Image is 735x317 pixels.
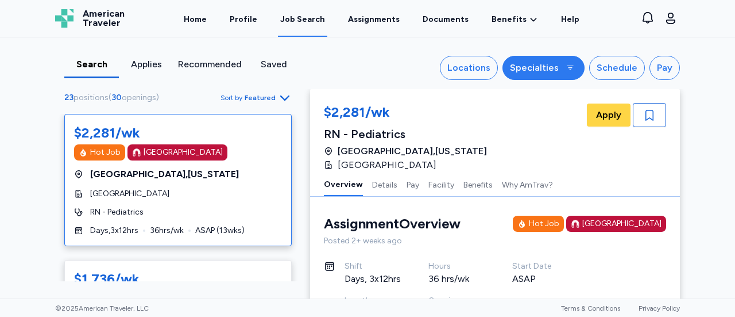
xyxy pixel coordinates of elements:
[649,56,680,80] button: Pay
[502,56,585,80] button: Specialties
[587,104,630,127] button: Apply
[428,172,454,196] button: Facility
[492,14,527,25] span: Benefits
[150,225,184,236] span: 36 hrs/wk
[90,207,144,218] span: RN - Pediatrics
[64,93,73,102] span: 23
[251,58,296,71] div: Saved
[338,158,436,172] span: [GEOGRAPHIC_DATA]
[428,295,485,307] div: Openings
[338,144,487,158] span: [GEOGRAPHIC_DATA] , [US_STATE]
[83,9,125,28] span: American Traveler
[407,172,419,196] button: Pay
[510,61,559,75] div: Specialties
[278,1,327,37] a: Job Search
[324,172,363,196] button: Overview
[69,58,114,71] div: Search
[220,93,242,102] span: Sort by
[55,304,149,313] span: © 2025 American Traveler, LLC
[55,9,73,28] img: Logo
[324,103,487,124] div: $2,281/wk
[582,218,661,230] div: [GEOGRAPHIC_DATA]
[345,272,401,286] div: Days, 3x12hrs
[73,93,109,102] span: positions
[345,295,401,307] div: Length
[324,235,666,247] div: Posted 2+ weeks ago
[639,304,680,312] a: Privacy Policy
[220,91,292,105] button: Sort byFeatured
[345,261,401,272] div: Shift
[178,58,242,71] div: Recommended
[90,225,138,236] span: Days , 3 x 12 hrs
[74,124,140,142] div: $2,281/wk
[597,61,637,75] div: Schedule
[64,92,164,104] div: ( )
[596,108,621,122] span: Apply
[74,270,140,288] div: $1,736/wk
[512,272,568,286] div: ASAP
[502,172,553,196] button: Why AmTrav?
[428,272,485,286] div: 36 hrs/wk
[512,261,568,272] div: Start Date
[123,58,169,71] div: Applies
[463,172,493,196] button: Benefits
[90,167,239,181] span: [GEOGRAPHIC_DATA] , [US_STATE]
[447,61,490,75] div: Locations
[492,14,538,25] a: Benefits
[111,93,122,102] span: 30
[280,14,325,25] div: Job Search
[144,147,223,158] div: [GEOGRAPHIC_DATA]
[122,93,156,102] span: openings
[195,225,245,236] span: ASAP ( 13 wks)
[324,126,487,142] div: RN - Pediatrics
[90,147,121,158] div: Hot Job
[372,172,397,196] button: Details
[657,61,672,75] div: Pay
[428,261,485,272] div: Hours
[90,188,169,200] span: [GEOGRAPHIC_DATA]
[245,93,276,102] span: Featured
[529,218,559,230] div: Hot Job
[589,56,645,80] button: Schedule
[440,56,498,80] button: Locations
[324,215,461,233] div: Assignment Overview
[561,304,620,312] a: Terms & Conditions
